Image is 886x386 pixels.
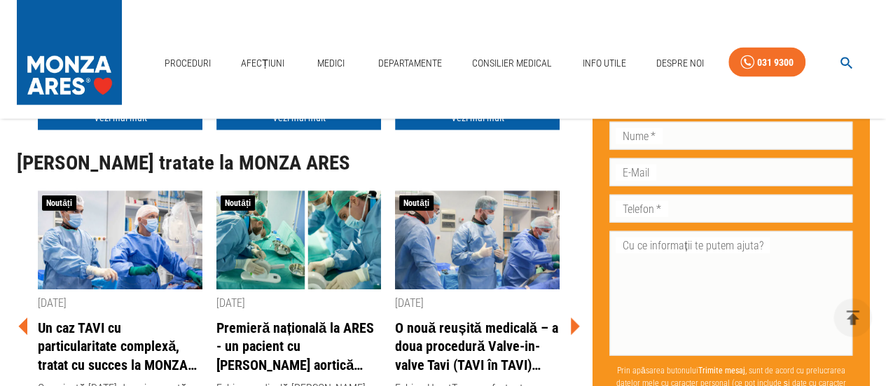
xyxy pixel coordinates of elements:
[833,298,872,337] button: delete
[399,195,434,211] span: Noutăți
[728,48,805,78] a: 031 9300
[651,49,710,78] a: Despre Noi
[466,49,558,78] a: Consilier Medical
[42,195,76,211] span: Noutăți
[373,49,448,78] a: Departamente
[395,319,560,375] a: O nouă reușită medicală – a doua procedură Valve-in-valve Tavi (TAVI în TAVI) realizată la ARES
[395,295,560,312] div: [DATE]
[38,295,202,312] div: [DATE]
[576,49,631,78] a: Info Utile
[216,319,381,375] a: Premieră națională la ARES - un pacient cu [PERSON_NAME] aortică severă, tratat cu succes prin pr...
[221,195,255,211] span: Noutăți
[309,49,354,78] a: Medici
[17,152,581,174] h2: [PERSON_NAME] tratate la MONZA ARES
[235,49,290,78] a: Afecțiuni
[757,54,794,71] div: 031 9300
[698,366,745,375] b: Trimite mesaj
[216,295,381,312] div: [DATE]
[38,319,202,375] a: Un caz TAVI cu particularitate complexă, tratat cu succes la MONZA ARES [GEOGRAPHIC_DATA]
[159,49,216,78] a: Proceduri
